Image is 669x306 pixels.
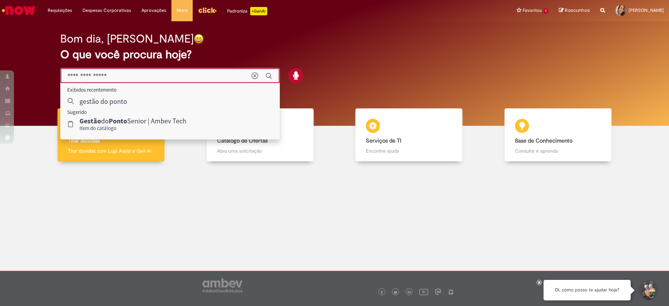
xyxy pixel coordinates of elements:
[250,7,267,15] p: +GenAi
[366,147,452,154] p: Encontre ajuda
[448,289,454,295] img: logo_footer_naosei.png
[68,147,154,154] p: Tirar dúvidas com Lupi Assist e Gen Ai
[419,287,428,296] img: logo_footer_youtube.png
[515,137,572,144] b: Base de Conhecimento
[543,8,548,14] span: 1
[177,7,187,14] span: More
[68,137,100,144] b: Tirar dúvidas
[544,280,631,300] div: Oi, como posso te ajudar hoje?
[194,34,204,44] img: happy-face.png
[380,291,384,294] img: logo_footer_facebook.png
[37,108,186,162] a: Tirar dúvidas Tirar dúvidas com Lupi Assist e Gen Ai
[334,108,484,162] a: Serviços de TI Encontre ajuda
[484,108,633,162] a: Base de Conhecimento Consulte e aprenda
[60,48,609,61] h2: O que você procura hoje?
[435,289,441,295] img: logo_footer_workplace.png
[629,7,664,13] span: [PERSON_NAME]
[366,137,401,144] b: Serviços de TI
[217,137,268,144] b: Catálogo de Ofertas
[515,147,601,154] p: Consulte e aprenda
[227,7,267,15] div: Padroniza
[408,290,411,294] img: logo_footer_linkedin.png
[83,7,131,14] span: Despesas Corporativas
[217,147,303,154] p: Abra uma solicitação
[1,3,37,17] img: ServiceNow
[141,7,166,14] span: Aprovações
[202,278,243,292] img: logo_footer_ambev_rotulo_gray.png
[565,7,590,14] span: Rascunhos
[198,5,217,15] img: click_logo_yellow_360x200.png
[638,280,659,301] button: Iniciar Conversa de Suporte
[48,7,72,14] span: Requisições
[60,33,194,45] h2: Bom dia, [PERSON_NAME]
[523,7,542,14] span: Favoritos
[559,7,590,14] a: Rascunhos
[394,291,397,294] img: logo_footer_twitter.png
